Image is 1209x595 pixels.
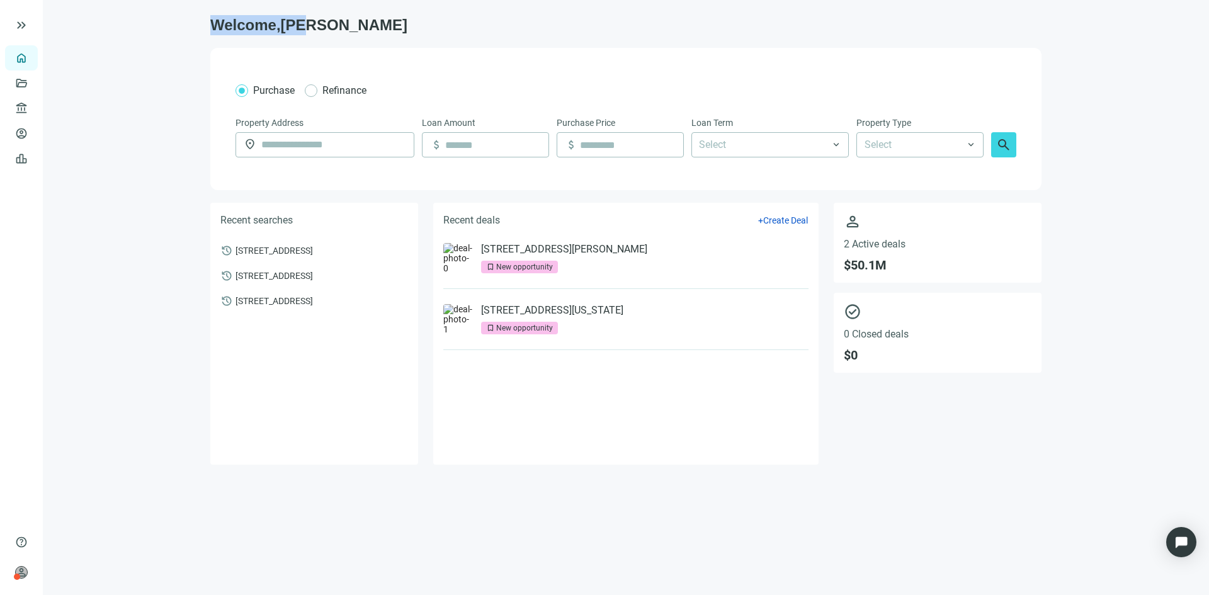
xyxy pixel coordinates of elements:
[565,139,577,151] span: attach_money
[844,238,1031,250] span: 2 Active deals
[1166,527,1196,557] div: Open Intercom Messenger
[15,536,28,548] span: help
[691,116,733,130] span: Loan Term
[220,213,293,228] h5: Recent searches
[844,303,1031,320] span: check_circle
[220,295,233,307] span: history
[14,18,29,33] button: keyboard_double_arrow_right
[15,102,24,115] span: account_balance
[758,215,763,225] span: +
[443,304,474,334] img: deal-photo-1
[236,116,304,130] span: Property Address
[481,304,623,317] a: [STREET_ADDRESS][US_STATE]
[15,566,28,579] span: person
[210,15,1042,35] h1: Welcome, [PERSON_NAME]
[220,244,233,257] span: history
[430,139,443,151] span: attach_money
[236,269,313,281] span: [STREET_ADDRESS]
[856,116,911,130] span: Property Type
[996,137,1011,152] span: search
[322,84,366,96] span: Refinance
[844,328,1031,340] span: 0 Closed deals
[244,138,256,150] span: location_on
[422,116,475,130] span: Loan Amount
[844,258,1031,273] span: $ 50.1M
[991,132,1016,157] button: search
[557,116,615,130] span: Purchase Price
[236,244,313,256] span: [STREET_ADDRESS]
[443,213,500,228] h5: Recent deals
[486,324,495,332] span: bookmark
[443,243,474,273] img: deal-photo-0
[496,261,553,273] div: New opportunity
[763,215,808,225] span: Create Deal
[758,215,809,226] button: +Create Deal
[486,263,495,271] span: bookmark
[220,269,233,282] span: history
[236,295,313,306] span: [STREET_ADDRESS]
[496,322,553,334] div: New opportunity
[481,243,647,256] a: [STREET_ADDRESS][PERSON_NAME]
[844,213,1031,230] span: person
[844,348,1031,363] span: $ 0
[253,84,295,96] span: Purchase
